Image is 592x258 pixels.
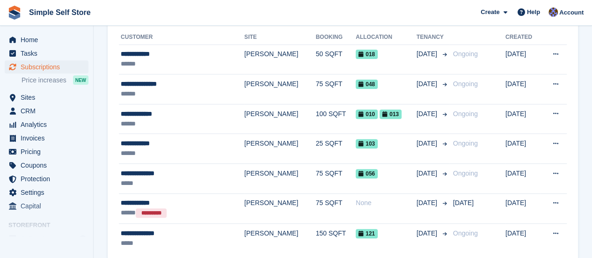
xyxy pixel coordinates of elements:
td: [PERSON_NAME] [244,223,316,253]
span: [DATE] [417,198,439,208]
span: [DATE] [453,199,474,206]
span: [DATE] [417,229,439,238]
span: [DATE] [417,139,439,148]
span: 013 [380,110,402,119]
span: Ongoing [453,50,478,58]
a: menu [5,145,88,158]
div: None [356,198,417,208]
a: menu [5,232,88,245]
td: 75 SQFT [316,193,356,223]
span: Create [481,7,499,17]
th: Customer [119,30,244,45]
a: menu [5,104,88,118]
td: [PERSON_NAME] [244,193,316,223]
span: Home [21,33,77,46]
td: [DATE] [505,44,541,74]
span: Coupons [21,159,77,172]
a: menu [5,33,88,46]
span: 048 [356,80,378,89]
td: [DATE] [505,134,541,164]
span: Tasks [21,47,77,60]
a: Price increases NEW [22,75,88,85]
td: 75 SQFT [316,164,356,194]
span: Price increases [22,76,66,85]
span: 056 [356,169,378,178]
td: [PERSON_NAME] [244,74,316,104]
span: Subscriptions [21,60,77,74]
span: 010 [356,110,378,119]
td: 150 SQFT [316,223,356,253]
td: [PERSON_NAME] [244,44,316,74]
span: Analytics [21,118,77,131]
span: 103 [356,139,378,148]
td: [DATE] [505,164,541,194]
span: [DATE] [417,49,439,59]
img: stora-icon-8386f47178a22dfd0bd8f6a31ec36ba5ce8667c1dd55bd0f319d3a0aa187defe.svg [7,6,22,20]
span: Ongoing [453,80,478,88]
a: menu [5,118,88,131]
a: menu [5,132,88,145]
a: menu [5,199,88,213]
span: Pricing [21,145,77,158]
td: [DATE] [505,193,541,223]
span: 121 [356,229,378,238]
a: menu [5,159,88,172]
span: Sites [21,91,77,104]
td: [DATE] [505,223,541,253]
a: menu [5,186,88,199]
a: menu [5,91,88,104]
span: Ongoing [453,140,478,147]
td: 25 SQFT [316,134,356,164]
td: [PERSON_NAME] [244,164,316,194]
span: Settings [21,186,77,199]
span: Help [527,7,540,17]
span: Protection [21,172,77,185]
td: 50 SQFT [316,44,356,74]
span: [DATE] [417,109,439,119]
span: [DATE] [417,79,439,89]
span: [DATE] [417,169,439,178]
th: Allocation [356,30,417,45]
th: Booking [316,30,356,45]
span: Storefront [8,221,93,230]
th: Created [505,30,541,45]
td: [DATE] [505,104,541,134]
td: 100 SQFT [316,104,356,134]
span: Invoices [21,132,77,145]
th: Tenancy [417,30,449,45]
a: Simple Self Store [25,5,95,20]
a: menu [5,47,88,60]
a: Preview store [77,233,88,244]
span: Capital [21,199,77,213]
span: CRM [21,104,77,118]
td: [DATE] [505,74,541,104]
img: Sharon Hughes [548,7,558,17]
span: Ongoing [453,170,478,177]
span: Ongoing [453,110,478,118]
div: NEW [73,75,88,85]
th: Site [244,30,316,45]
a: menu [5,172,88,185]
td: [PERSON_NAME] [244,104,316,134]
a: menu [5,60,88,74]
td: [PERSON_NAME] [244,134,316,164]
span: Ongoing [453,229,478,237]
span: Online Store [21,232,77,245]
td: 75 SQFT [316,74,356,104]
span: 018 [356,50,378,59]
span: Account [559,8,584,17]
